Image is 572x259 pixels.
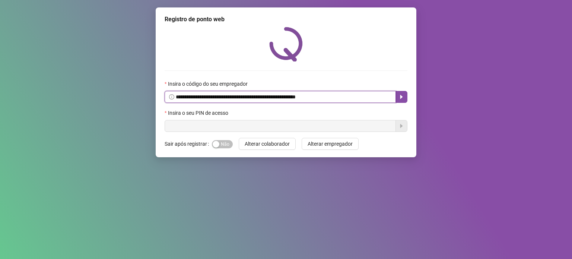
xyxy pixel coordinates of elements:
span: Alterar empregador [308,140,353,148]
button: Alterar colaborador [239,138,296,150]
button: Alterar empregador [302,138,359,150]
span: info-circle [169,94,174,100]
img: QRPoint [269,27,303,61]
label: Sair após registrar [165,138,212,150]
label: Insira o seu PIN de acesso [165,109,233,117]
span: caret-right [398,94,404,100]
label: Insira o código do seu empregador [165,80,252,88]
div: Registro de ponto web [165,15,407,24]
span: Alterar colaborador [245,140,290,148]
